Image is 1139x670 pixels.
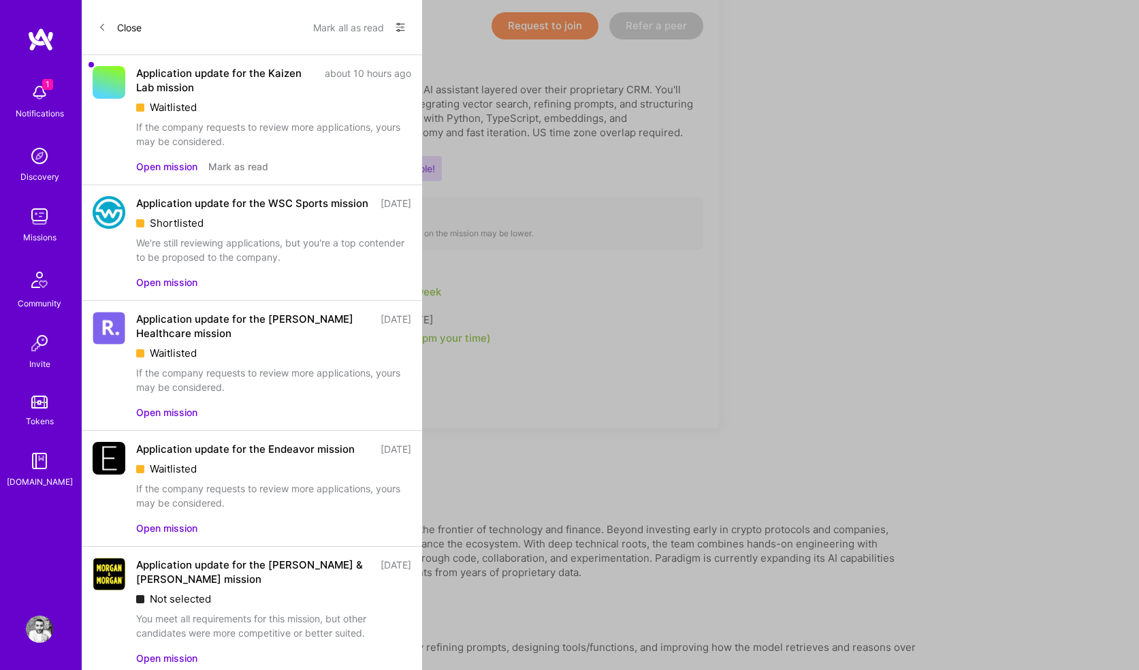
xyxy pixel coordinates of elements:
div: Application update for the Kaizen Lab mission [136,66,317,95]
button: Open mission [136,159,197,174]
button: Mark as read [208,159,268,174]
div: Missions [23,230,57,244]
div: Waitlisted [136,462,411,476]
img: Company Logo [93,442,125,475]
div: Invite [29,357,50,371]
div: We're still reviewing applications, but you're a top contender to be proposed to the company. [136,236,411,264]
div: Application update for the Endeavor mission [136,442,355,456]
div: [DATE] [381,196,411,210]
div: Waitlisted [136,100,411,114]
img: logo [27,27,54,52]
button: Open mission [136,651,197,665]
div: Tokens [26,414,54,428]
div: You meet all requirements for this mission, but other candidates were more competitive or better ... [136,611,411,640]
a: User Avatar [22,616,57,643]
img: teamwork [26,203,53,230]
img: Company Logo [93,196,125,229]
div: Community [18,296,61,310]
div: [DATE] [381,558,411,586]
div: Application update for the WSC Sports mission [136,196,368,210]
div: Application update for the [PERSON_NAME] Healthcare mission [136,312,372,340]
button: Open mission [136,405,197,419]
div: about 10 hours ago [325,66,411,95]
div: If the company requests to review more applications, yours may be considered. [136,366,411,394]
div: [DATE] [381,312,411,340]
img: discovery [26,142,53,170]
div: Shortlisted [136,216,411,230]
div: Waitlisted [136,346,411,360]
img: Company Logo [93,558,125,590]
button: Close [98,16,142,38]
button: Open mission [136,521,197,535]
img: Invite [26,330,53,357]
img: User Avatar [26,616,53,643]
div: If the company requests to review more applications, yours may be considered. [136,120,411,148]
button: Open mission [136,275,197,289]
div: [DATE] [381,442,411,456]
img: Company Logo [93,312,125,345]
div: Discovery [20,170,59,184]
div: If the company requests to review more applications, yours may be considered. [136,481,411,510]
button: Mark all as read [313,16,384,38]
img: guide book [26,447,53,475]
div: Not selected [136,592,411,606]
img: Community [23,264,56,296]
img: tokens [31,396,48,409]
div: Application update for the [PERSON_NAME] & [PERSON_NAME] mission [136,558,372,586]
div: [DOMAIN_NAME] [7,475,73,489]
